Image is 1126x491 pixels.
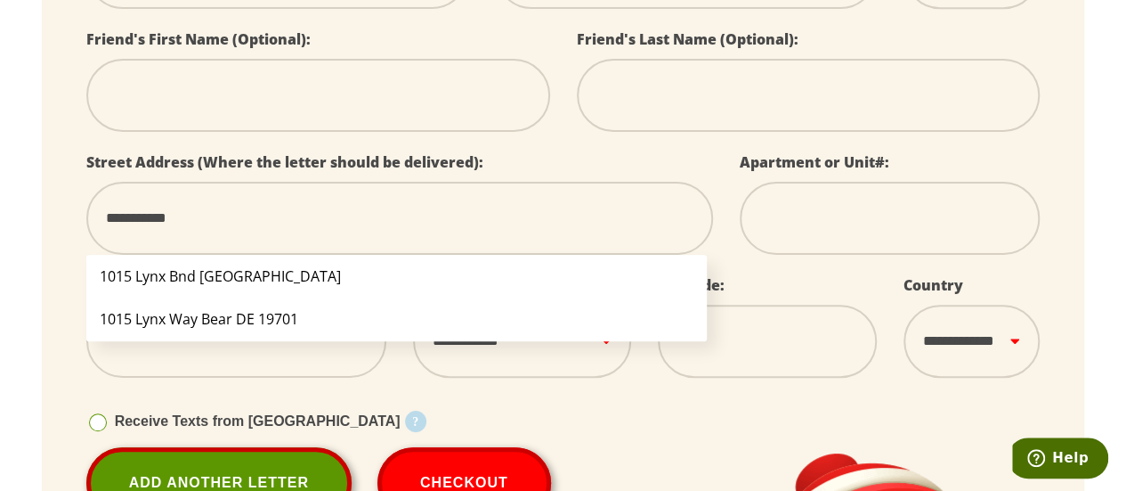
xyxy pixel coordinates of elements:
label: Apartment or Unit#: [740,152,889,172]
label: Friend's Last Name (Optional): [577,29,798,49]
li: 1015 Lynx Way Bear DE 19701 [86,298,708,340]
li: 1015 Lynx Bnd [GEOGRAPHIC_DATA] [86,255,708,298]
label: Friend's First Name (Optional): [86,29,311,49]
label: Country [903,275,963,295]
iframe: Opens a widget where you can find more information [1012,438,1108,482]
label: Street Address (Where the letter should be delivered): [86,152,483,172]
span: Receive Texts from [GEOGRAPHIC_DATA] [115,413,401,429]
